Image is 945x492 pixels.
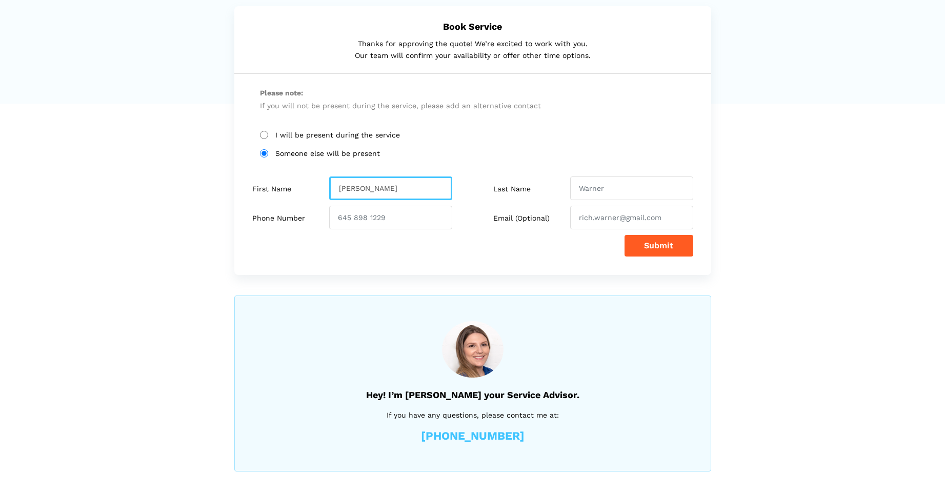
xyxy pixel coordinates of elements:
[493,214,550,223] label: Email (Optional)
[421,430,525,442] a: [PHONE_NUMBER]
[329,206,452,229] input: 645 898 1229
[493,185,531,193] label: Last Name
[329,176,452,200] input: Richard
[260,131,686,140] label: I will be present during the service
[260,87,686,100] span: Please note:
[252,214,305,223] label: Phone Number
[260,149,686,158] label: Someone else will be present
[260,87,686,112] p: If you will not be present during the service, please add an alternative contact
[260,38,686,61] p: Thanks for approving the quote! We’re excited to work with you. Our team will confirm your availa...
[260,131,268,139] input: I will be present during the service
[260,389,685,400] h5: Hey! I’m [PERSON_NAME] your Service Advisor.
[570,176,693,200] input: Warner
[260,21,686,32] h5: Book Service
[570,206,693,229] input: rich.warner@gmail.com
[252,185,291,193] label: First Name
[625,235,693,257] button: Submit
[260,149,268,158] input: Someone else will be present
[260,409,685,421] p: If you have any questions, please contact me at:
